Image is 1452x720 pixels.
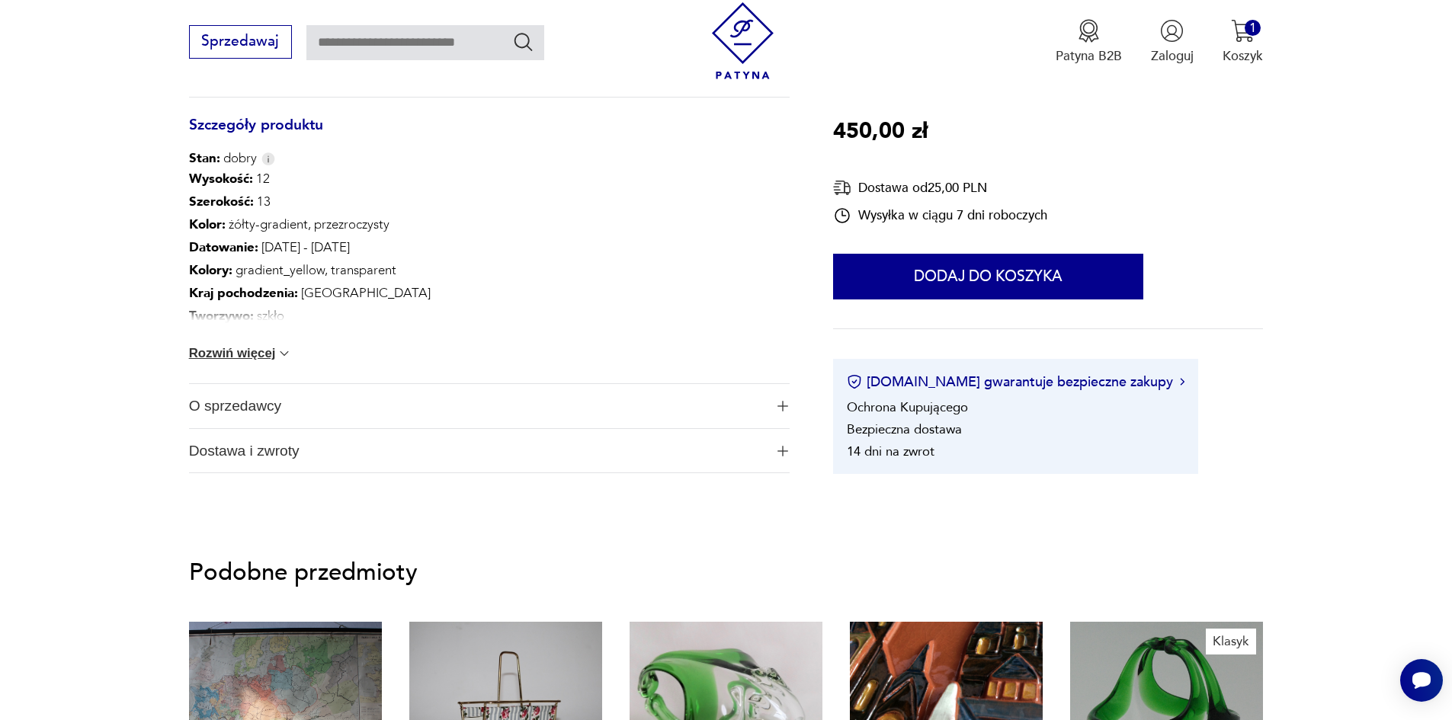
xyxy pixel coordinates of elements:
button: Ikona plusaO sprzedawcy [189,384,790,428]
h3: Szczegóły produktu [189,120,790,150]
b: Wysokość : [189,170,253,187]
li: Ochrona Kupującego [847,398,968,415]
a: Ikona medaluPatyna B2B [1056,19,1122,65]
img: Patyna - sklep z meblami i dekoracjami vintage [704,2,781,79]
span: Dostawa i zwroty [189,429,764,473]
p: 13 [189,190,444,213]
img: Ikonka użytkownika [1160,19,1184,43]
li: Bezpieczna dostawa [847,420,962,437]
img: Ikona strzałki w prawo [1180,378,1184,386]
p: szkło [189,305,444,328]
button: [DOMAIN_NAME] gwarantuje bezpieczne zakupy [847,372,1184,391]
b: Kolor: [189,216,226,233]
b: Kolory : [189,261,232,279]
p: Zaloguj [1151,47,1194,65]
img: Ikona dostawy [833,178,851,197]
b: Szerokość : [189,193,254,210]
li: 14 dni na zwrot [847,442,934,459]
img: Ikona plusa [777,446,788,456]
p: Patyna B2B [1056,47,1122,65]
b: Kraj pochodzenia : [189,284,298,302]
iframe: Smartsupp widget button [1400,659,1443,702]
button: Ikona plusaDostawa i zwroty [189,429,790,473]
b: Stan: [189,149,220,167]
p: żółty-gradient, przezroczysty [189,213,444,236]
b: Datowanie : [189,238,258,256]
img: Ikona medalu [1077,19,1101,43]
div: Wysyłka w ciągu 7 dni roboczych [833,206,1047,224]
p: Podobne przedmioty [189,562,1264,584]
img: Ikona koszyka [1231,19,1255,43]
img: Ikona certyfikatu [847,374,862,389]
img: Info icon [261,152,275,165]
span: dobry [189,149,257,168]
p: 12 [189,168,444,190]
button: Sprzedawaj [189,25,292,59]
a: Sprzedawaj [189,37,292,49]
img: chevron down [277,346,292,361]
p: [GEOGRAPHIC_DATA] [189,282,444,305]
button: Rozwiń więcej [189,346,293,361]
p: [DATE] - [DATE] [189,236,444,259]
p: gradient_yellow, transparent [189,259,444,282]
button: Patyna B2B [1056,19,1122,65]
b: Tworzywo : [189,307,254,325]
button: 1Koszyk [1223,19,1263,65]
div: 1 [1245,20,1261,36]
button: Szukaj [512,30,534,53]
p: 450,00 zł [833,114,928,149]
img: Ikona plusa [777,401,788,411]
span: O sprzedawcy [189,384,764,428]
button: Zaloguj [1151,19,1194,65]
p: Koszyk [1223,47,1263,65]
div: Dostawa od 25,00 PLN [833,178,1047,197]
button: Dodaj do koszyka [833,254,1143,299]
